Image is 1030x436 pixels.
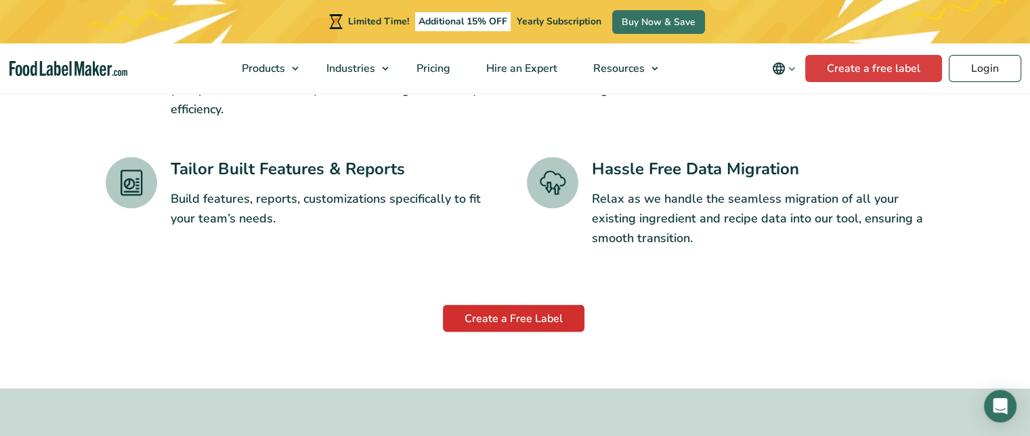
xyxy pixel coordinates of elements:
a: Create a Free Label [443,304,584,332]
a: Login [949,55,1021,82]
span: Pricing [412,61,452,76]
a: Pricing [399,43,465,94]
span: Hire an Expert [482,61,559,76]
a: Food Label Maker homepage [9,61,127,77]
span: Limited Time! [348,15,409,28]
p: Build features, reports, customizations specifically to fit your team’s needs. [171,189,504,229]
h3: Tailor Built Features & Reports [171,157,504,181]
span: Industries [322,61,377,76]
a: Buy Now & Save [612,10,705,34]
span: Products [238,61,286,76]
a: Hire an Expert [469,43,572,94]
p: Relax as we handle the seamless migration of all your existing ingredient and recipe data into ou... [592,189,925,247]
div: Open Intercom Messenger [984,390,1016,422]
a: Products [224,43,305,94]
span: Additional 15% OFF [415,12,511,31]
a: Industries [309,43,395,94]
span: Resources [589,61,646,76]
h3: Hassle Free Data Migration [592,157,925,181]
a: Resources [576,43,665,94]
button: Change language [763,55,805,82]
a: Create a free label [805,55,942,82]
span: Yearly Subscription [517,15,601,28]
